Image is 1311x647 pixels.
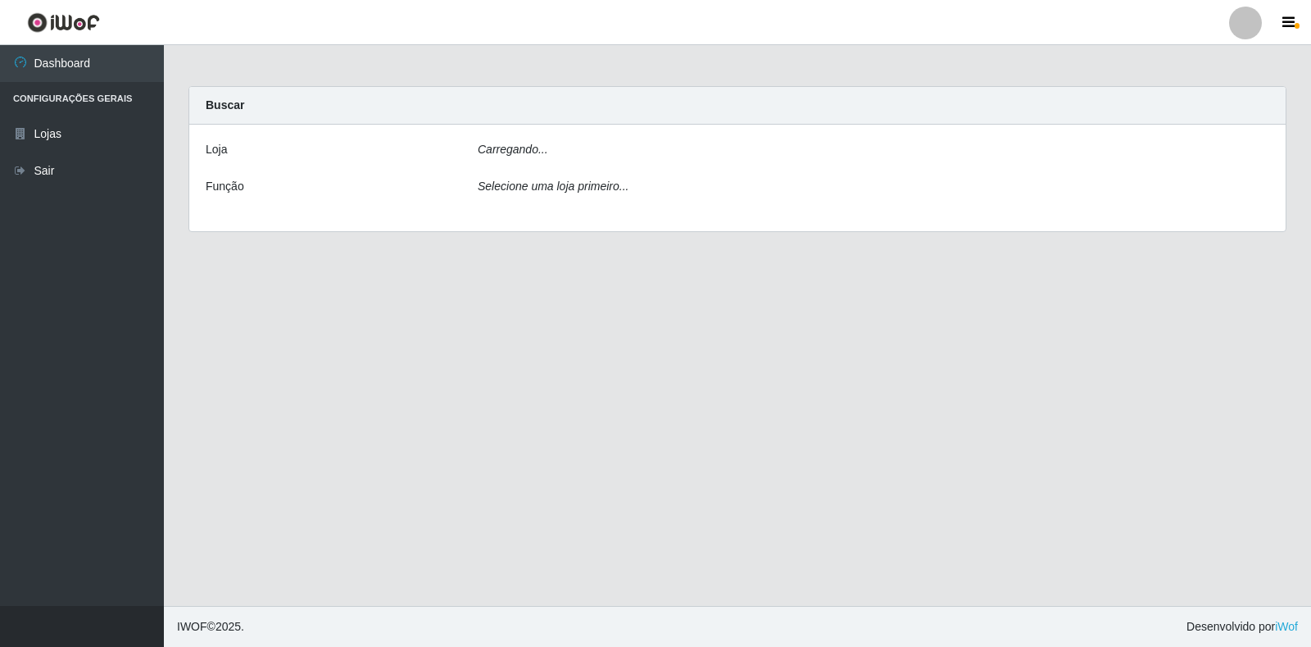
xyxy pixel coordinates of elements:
[478,143,548,156] i: Carregando...
[206,141,227,158] label: Loja
[1275,620,1298,633] a: iWof
[206,178,244,195] label: Função
[27,12,100,33] img: CoreUI Logo
[177,618,244,636] span: © 2025 .
[1186,618,1298,636] span: Desenvolvido por
[177,620,207,633] span: IWOF
[206,98,244,112] strong: Buscar
[478,180,628,193] i: Selecione uma loja primeiro...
